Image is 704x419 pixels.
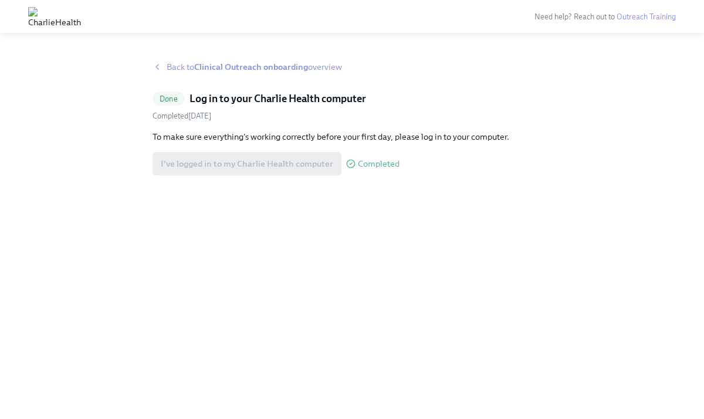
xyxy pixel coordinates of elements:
[153,94,185,103] span: Done
[358,160,400,168] span: Completed
[194,62,308,72] strong: Clinical Outreach onboarding
[617,12,676,21] a: Outreach Training
[153,61,551,73] a: Back toClinical Outreach onboardingoverview
[153,131,551,143] p: To make sure everything's working correctly before your first day, please log in to your computer.
[189,92,366,106] h5: Log in to your Charlie Health computer
[534,12,676,21] span: Need help? Reach out to
[153,111,211,120] span: Sunday, September 7th 2025, 6:26 pm
[28,7,81,26] img: CharlieHealth
[167,61,342,73] span: Back to overview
